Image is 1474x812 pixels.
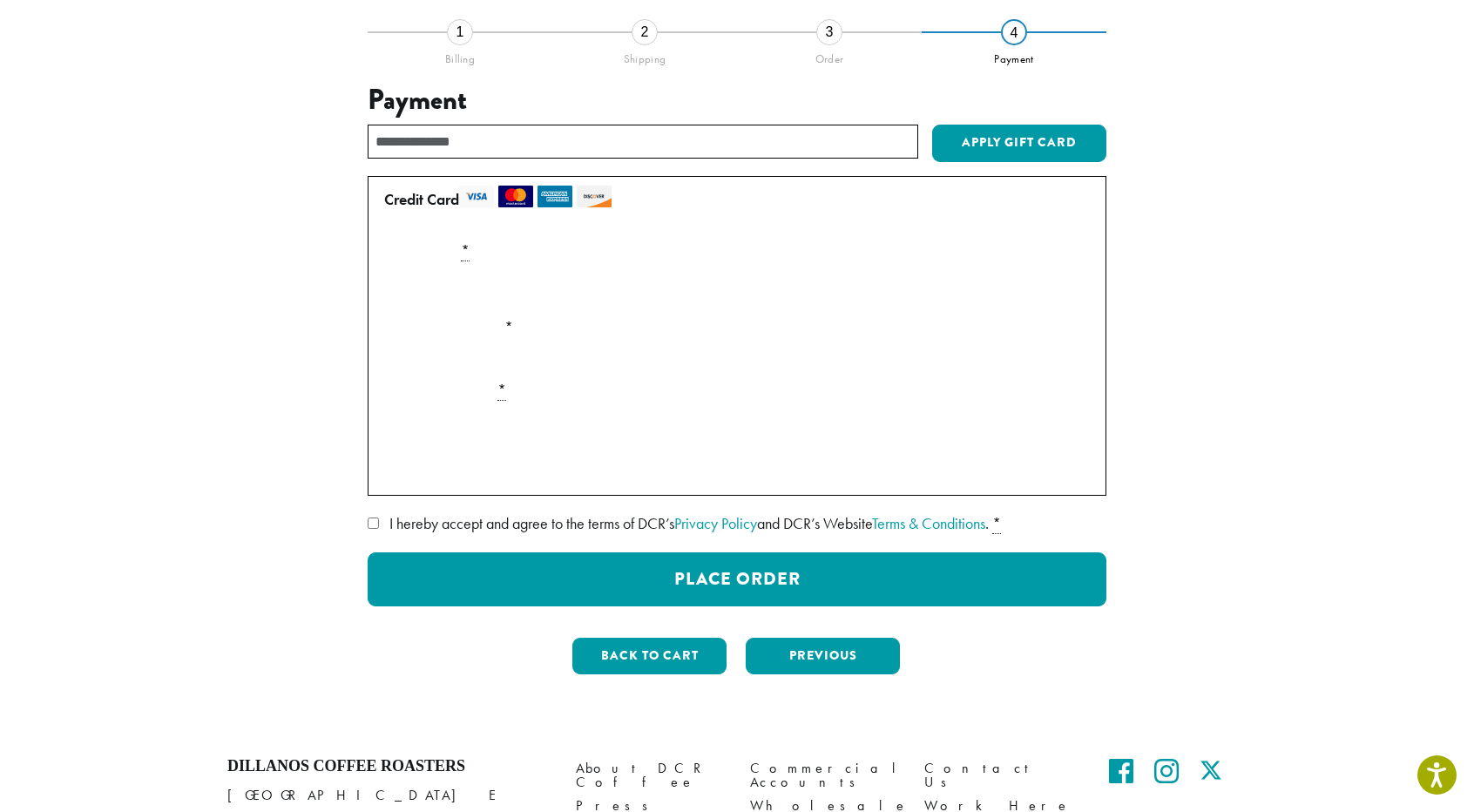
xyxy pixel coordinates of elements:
[47,101,61,115] img: tab_domain_overview_orange.svg
[497,380,506,401] abbr: required
[816,19,842,45] div: 3
[992,513,1001,534] abbr: required
[632,19,658,45] div: 2
[737,45,922,66] div: Order
[368,84,1106,117] h3: Payment
[227,757,550,776] h4: Dillanos Coffee Roasters
[922,45,1106,66] div: Payment
[459,186,494,207] img: visa
[924,757,1072,795] a: Contact Us
[1001,19,1027,45] div: 4
[674,513,757,533] a: Privacy Policy
[384,186,1083,213] label: Credit Card
[28,45,42,59] img: website_grey.svg
[498,186,533,207] img: mastercard
[389,513,989,533] span: I hereby accept and agree to the terms of DCR’s and DCR’s Website .
[368,45,552,66] div: Billing
[750,757,898,795] a: Commercial Accounts
[872,513,985,533] a: Terms & Conditions
[49,28,85,42] div: v 4.0.25
[28,28,42,42] img: logo_orange.svg
[45,45,192,59] div: Domain: [DOMAIN_NAME]
[932,125,1106,163] button: Apply Gift Card
[66,103,156,114] div: Domain Overview
[193,103,294,114] div: Keywords by Traffic
[572,638,727,674] button: Back to cart
[576,757,724,795] a: About DCR Coffee
[746,638,900,674] button: Previous
[461,240,470,261] abbr: required
[368,518,379,529] input: I hereby accept and agree to the terms of DCR’sPrivacy Policyand DCR’s WebsiteTerms & Conditions. *
[368,552,1106,606] button: Place Order
[538,186,572,207] img: amex
[447,19,473,45] div: 1
[552,45,737,66] div: Shipping
[173,101,187,115] img: tab_keywords_by_traffic_grey.svg
[577,186,612,207] img: discover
